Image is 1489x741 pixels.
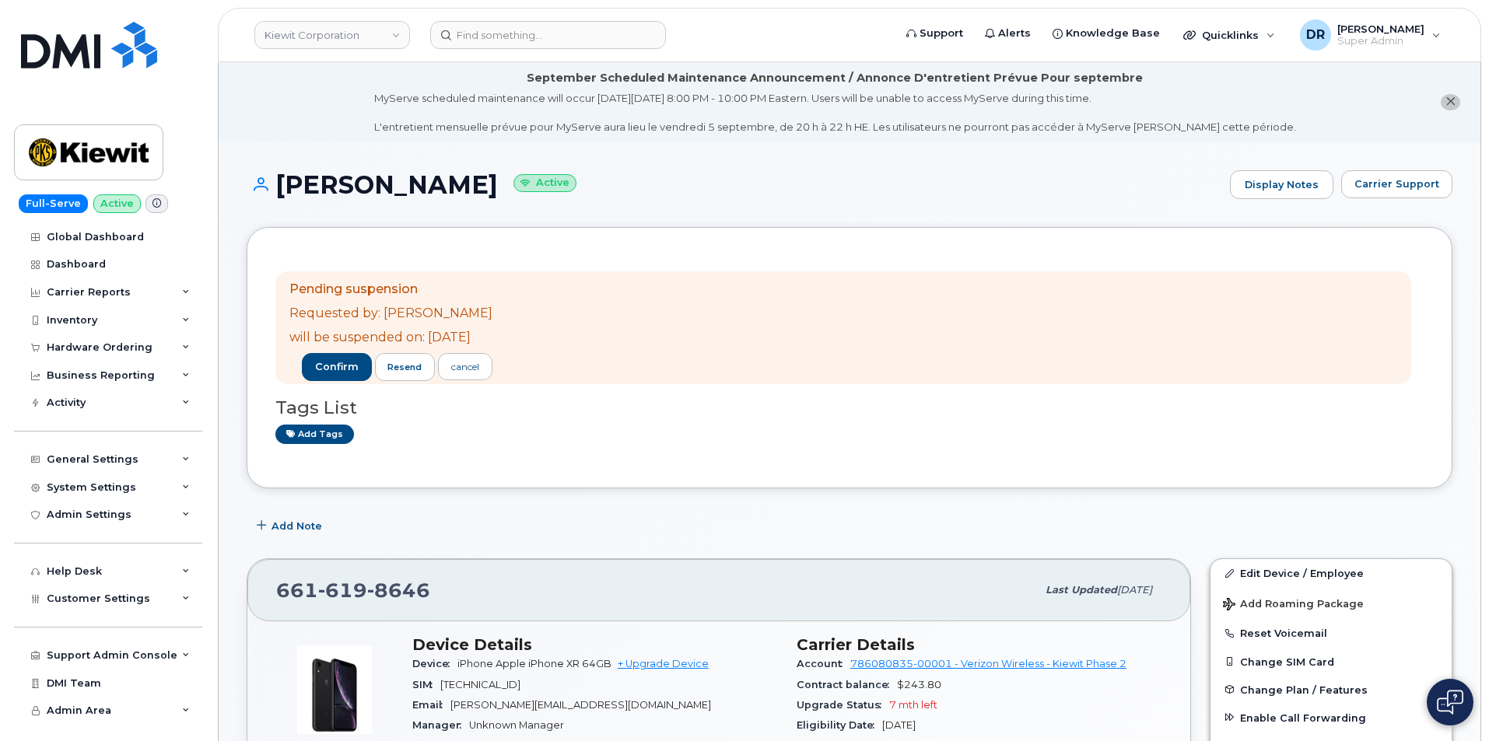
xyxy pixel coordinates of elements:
button: confirm [302,353,372,381]
p: will be suspended on: [DATE] [289,329,492,347]
span: [DATE] [1117,584,1152,596]
span: 661 [276,578,430,602]
span: [PERSON_NAME][EMAIL_ADDRESS][DOMAIN_NAME] [450,699,711,711]
span: Device [412,658,457,669]
span: iPhone Apple iPhone XR 64GB [457,658,611,669]
p: Pending suspension [289,281,492,299]
div: MyServe scheduled maintenance will occur [DATE][DATE] 8:00 PM - 10:00 PM Eastern. Users will be u... [374,91,1296,135]
span: 8646 [367,578,430,602]
button: Add Note [247,512,335,540]
span: Eligibility Date [797,719,882,731]
a: Edit Device / Employee [1210,559,1452,587]
a: + Upgrade Device [618,658,709,669]
a: 786080835-00001 - Verizon Wireless - Kiewit Phase 2 [850,658,1126,669]
img: image20231002-3703462-1qb80zy.jpeg [288,643,381,736]
a: cancel [438,353,492,380]
div: September Scheduled Maintenance Announcement / Annonce D'entretient Prévue Pour septembre [527,70,1143,86]
button: Reset Voicemail [1210,619,1452,647]
h3: Carrier Details [797,635,1162,654]
span: Contract balance [797,679,897,690]
button: resend [375,353,436,381]
span: Last updated [1046,584,1117,596]
span: resend [387,361,422,373]
small: Active [513,174,576,192]
button: Change Plan / Features [1210,676,1452,704]
span: [TECHNICAL_ID] [440,679,520,690]
button: Change SIM Card [1210,648,1452,676]
span: Manager [412,719,469,731]
span: SIM [412,679,440,690]
span: 7 mth left [889,699,937,711]
span: 619 [318,578,367,602]
button: close notification [1441,94,1460,110]
img: Open chat [1437,690,1463,715]
span: Change Plan / Features [1240,683,1368,695]
p: Requested by: [PERSON_NAME] [289,305,492,323]
span: Add Roaming Package [1223,598,1364,613]
a: Add tags [275,425,354,444]
span: Email [412,699,450,711]
button: Enable Call Forwarding [1210,704,1452,732]
button: Add Roaming Package [1210,587,1452,619]
h3: Device Details [412,635,778,654]
span: Upgrade Status [797,699,889,711]
button: Carrier Support [1341,170,1452,198]
h3: Tags List [275,398,1424,418]
span: Add Note [272,519,322,533]
span: [DATE] [882,719,916,731]
a: Display Notes [1230,170,1333,200]
span: Carrier Support [1354,177,1439,191]
span: Enable Call Forwarding [1240,711,1366,723]
span: Unknown Manager [469,719,564,731]
span: confirm [315,360,359,374]
div: cancel [451,360,479,374]
span: Account [797,658,850,669]
h1: [PERSON_NAME] [247,171,1222,198]
span: $243.80 [897,679,941,690]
